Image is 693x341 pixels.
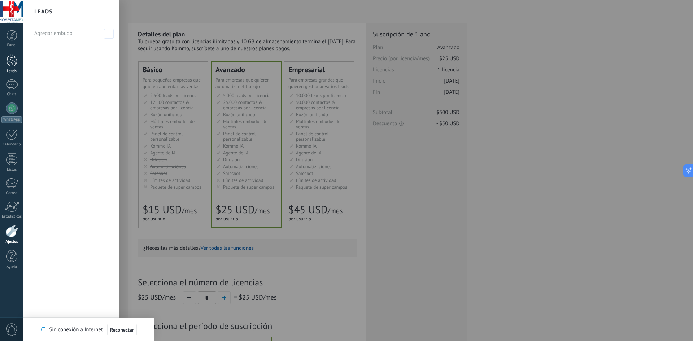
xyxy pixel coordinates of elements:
[1,240,22,244] div: Ajustes
[104,29,114,39] span: Agregar embudo
[1,191,22,196] div: Correo
[1,167,22,172] div: Listas
[1,43,22,48] div: Panel
[1,214,22,219] div: Estadísticas
[107,324,137,336] button: Reconectar
[41,324,136,336] div: Sin conexión a Internet
[1,265,22,270] div: Ayuda
[34,0,53,23] h2: Leads
[1,116,22,123] div: WhatsApp
[23,318,119,341] a: Todos los leads
[110,327,134,332] span: Reconectar
[1,69,22,74] div: Leads
[34,30,73,37] span: Agregar embudo
[1,142,22,147] div: Calendario
[1,92,22,97] div: Chats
